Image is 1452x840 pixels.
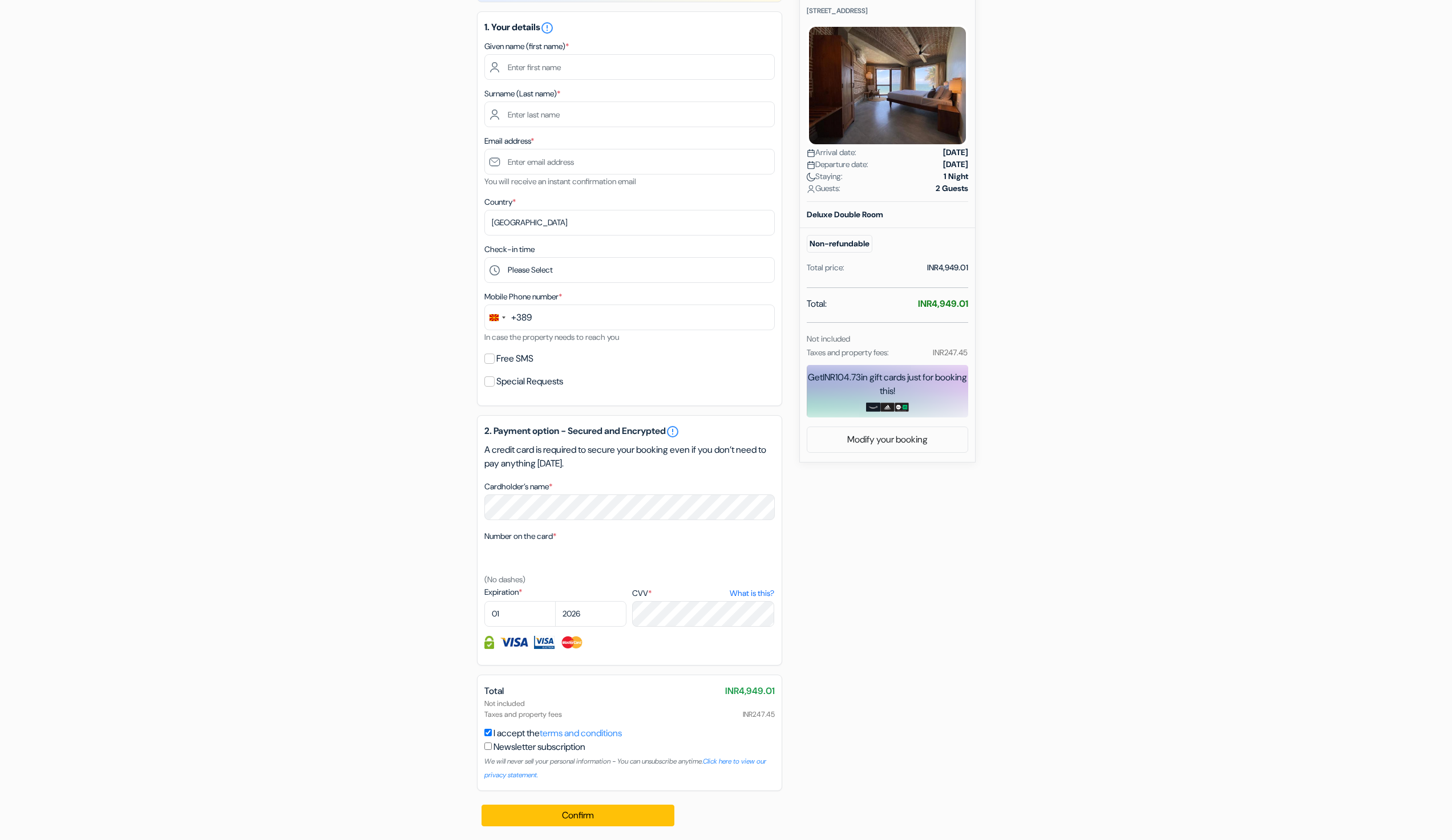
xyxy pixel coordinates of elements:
[484,135,534,147] label: Email address
[807,185,815,193] img: user_icon.svg
[484,757,766,780] small: We will never sell your personal information - You can unsubscribe anytime.
[484,176,636,186] small: You will receive an instant confirmation email
[918,298,968,310] strong: INR4,949.01
[484,698,775,720] div: Not included Taxes and property fees
[511,311,532,324] div: +389
[895,403,909,412] img: uber-uber-eats-card.png
[666,425,680,439] a: error_outline
[485,305,532,330] button: Change country, selected North Macedonia (+389)
[943,147,968,159] strong: [DATE]
[484,685,504,697] span: Total
[484,54,775,80] input: Enter first name
[807,149,815,157] img: calendar.svg
[807,173,815,181] img: moon.svg
[484,425,775,439] h5: 2. Payment option - Secured and Encrypted
[927,262,968,274] div: INR4,949.01
[484,530,556,542] label: Number on the card
[494,727,622,740] label: I accept the
[484,102,775,127] input: Enter last name
[866,403,880,412] img: amazon-card-no-text.png
[484,291,562,303] label: Mobile Phone number
[807,147,856,159] span: Arrival date:
[484,757,766,780] a: Click here to view our privacy statement.
[484,332,619,342] small: In case the property needs to reach you
[807,347,889,358] small: Taxes and property fees:
[807,161,815,169] img: calendar.svg
[484,88,560,100] label: Surname (Last name)
[482,805,675,826] button: Confirm
[484,636,494,649] img: Credit card information fully secured and encrypted
[725,684,775,698] span: INR4,949.01
[823,371,861,383] span: INR104.73
[807,235,872,253] small: Non-refundable
[484,244,535,255] label: Check-in time
[730,587,774,599] a: What is this?
[807,429,968,451] a: Modify your booking
[540,21,554,35] i: error_outline
[632,587,774,599] label: CVV
[484,574,525,585] small: (No dashes)
[943,159,968,171] strong: [DATE]
[807,209,883,220] b: Deluxe Double Room
[484,586,626,598] label: Expiration
[484,149,775,175] input: Enter email address
[496,351,533,367] label: Free SMS
[540,727,622,739] a: terms and conditions
[807,297,827,311] span: Total:
[540,21,554,33] a: error_outline
[484,21,775,35] h5: 1. Your details
[936,182,968,194] strong: 2 Guests
[807,334,850,344] small: Not included
[484,481,552,493] label: Cardholder’s name
[484,443,775,470] p: A credit card is required to secure your booking even if you don’t need to pay anything [DATE].
[560,636,584,649] img: Master Card
[807,6,968,15] p: [STREET_ADDRESS]
[807,171,843,182] span: Staying:
[880,403,895,412] img: adidas-card.png
[743,709,775,720] span: INR247.45
[807,159,868,171] span: Departure date:
[484,196,516,208] label: Country
[933,347,968,358] small: INR247.45
[807,371,968,398] div: Get in gift cards just for booking this!
[484,40,569,52] label: Given name (first name)
[500,636,528,649] img: Visa
[494,740,585,754] label: Newsletter subscription
[807,262,844,274] div: Total price:
[534,636,555,649] img: Visa Electron
[496,374,563,389] label: Special Requests
[807,182,840,194] span: Guests:
[944,171,968,182] strong: 1 Night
